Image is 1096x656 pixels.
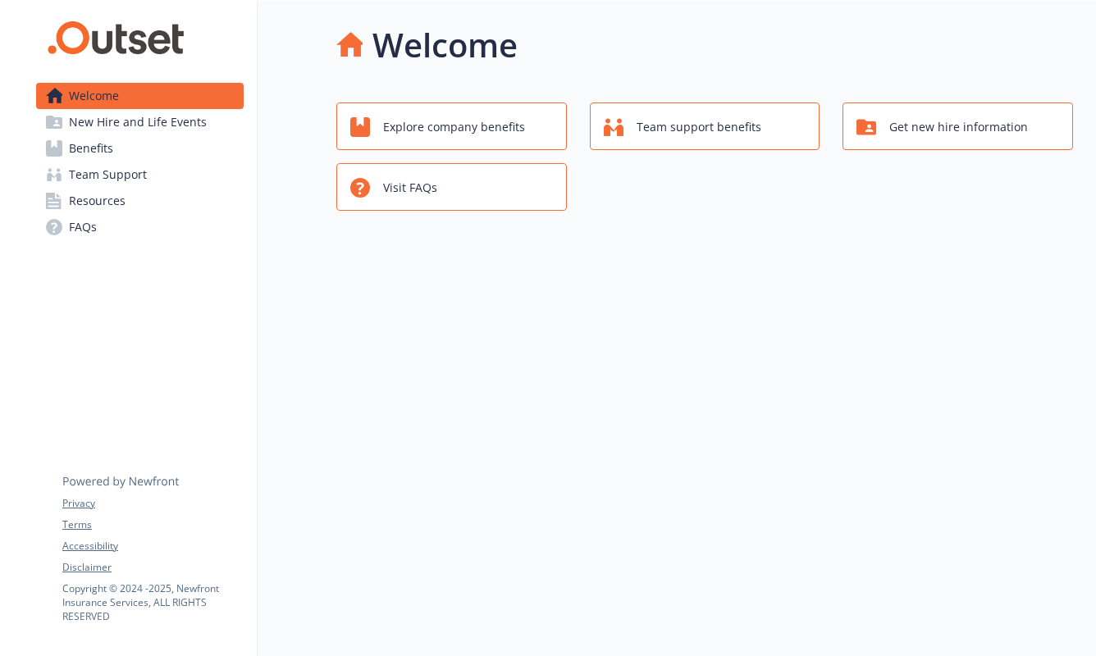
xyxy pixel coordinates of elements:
span: Explore company benefits [383,112,525,143]
span: Team support benefits [637,112,761,143]
p: Copyright © 2024 - 2025 , Newfront Insurance Services, ALL RIGHTS RESERVED [62,581,243,623]
span: Welcome [69,83,119,109]
span: Team Support [69,162,147,188]
button: Visit FAQs [336,163,567,211]
button: Explore company benefits [336,102,567,150]
span: New Hire and Life Events [69,109,207,135]
h1: Welcome [372,20,518,70]
span: FAQs [69,214,97,240]
a: Accessibility [62,539,243,553]
span: Benefits [69,135,113,162]
a: Resources [36,188,244,214]
a: New Hire and Life Events [36,109,244,135]
a: Privacy [62,496,243,511]
a: FAQs [36,214,244,240]
a: Terms [62,517,243,532]
span: Visit FAQs [383,172,437,203]
button: Get new hire information [843,102,1073,150]
span: Get new hire information [889,112,1028,143]
a: Welcome [36,83,244,109]
a: Team Support [36,162,244,188]
button: Team support benefits [590,102,820,150]
span: Resources [69,188,126,214]
a: Disclaimer [62,560,243,575]
a: Benefits [36,135,244,162]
